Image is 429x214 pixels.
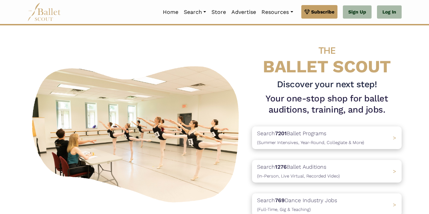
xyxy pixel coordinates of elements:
span: (Full-Time, Gig & Teaching) [257,207,311,212]
a: Log In [377,5,402,19]
p: Search Ballet Programs [257,129,364,146]
h4: BALLET SCOUT [252,39,402,76]
img: gem.svg [304,8,310,16]
span: > [393,135,396,141]
a: Sign Up [343,5,372,19]
a: Search7201Ballet Programs(Summer Intensives, Year-Round, Collegiate & More)> [252,126,402,149]
img: A group of ballerinas talking to each other in a ballet studio [27,60,247,206]
a: Resources [259,5,296,19]
p: Search Ballet Auditions [257,163,340,180]
b: 7201 [275,130,287,137]
p: Search Dance Industry Jobs [257,196,337,213]
b: 1276 [275,164,287,170]
h3: Discover your next step! [252,79,402,90]
a: Search1276Ballet Auditions(In-Person, Live Virtual, Recorded Video) > [252,160,402,183]
span: (In-Person, Live Virtual, Recorded Video) [257,173,340,179]
a: Advertise [229,5,259,19]
b: 769 [275,197,285,204]
a: Store [209,5,229,19]
a: Search [181,5,209,19]
span: THE [319,45,335,56]
h1: Your one-stop shop for ballet auditions, training, and jobs. [252,93,402,116]
span: > [393,168,396,174]
a: Subscribe [301,5,337,19]
span: (Summer Intensives, Year-Round, Collegiate & More) [257,140,364,145]
a: Home [160,5,181,19]
span: > [393,201,396,208]
span: Subscribe [311,8,334,16]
